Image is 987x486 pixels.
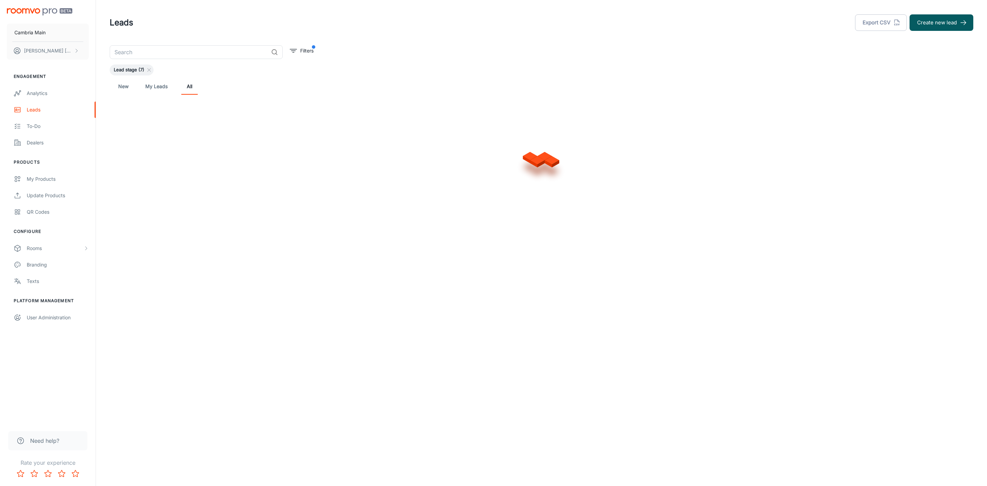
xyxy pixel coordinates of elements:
a: New [115,78,132,95]
a: All [181,78,198,95]
button: [PERSON_NAME] [PERSON_NAME] [7,42,89,60]
button: Export CSV [855,14,907,31]
h1: Leads [110,16,133,29]
button: Create new lead [910,14,973,31]
div: Analytics [27,90,89,97]
div: Leads [27,106,89,114]
p: Cambria Main [14,29,46,36]
a: My Leads [145,78,168,95]
div: Rooms [27,245,83,252]
button: filter [288,45,315,56]
div: Dealers [27,139,89,146]
p: [PERSON_NAME] [PERSON_NAME] [24,47,72,55]
span: Lead stage (7) [110,67,148,73]
img: Roomvo PRO Beta [7,8,72,15]
button: Cambria Main [7,24,89,42]
div: QR Codes [27,208,89,216]
div: My Products [27,175,89,183]
div: Branding [27,261,89,269]
input: Search [110,45,268,59]
div: Update Products [27,192,89,199]
p: Filters [300,47,314,55]
div: To-do [27,122,89,130]
div: Lead stage (7) [110,64,154,75]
